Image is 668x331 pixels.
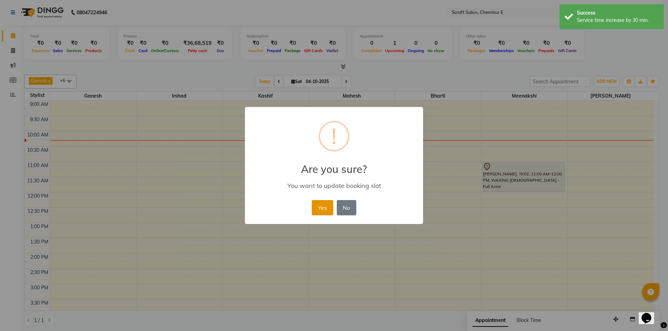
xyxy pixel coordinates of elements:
div: Success [577,9,659,17]
button: No [337,200,356,215]
h2: Are you sure? [245,155,423,175]
div: Service time increase by 30 min. [577,17,659,24]
div: You want to update booking slot [255,182,413,190]
div: ! [332,122,336,150]
button: Yes [312,200,333,215]
iframe: chat widget [639,303,661,324]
